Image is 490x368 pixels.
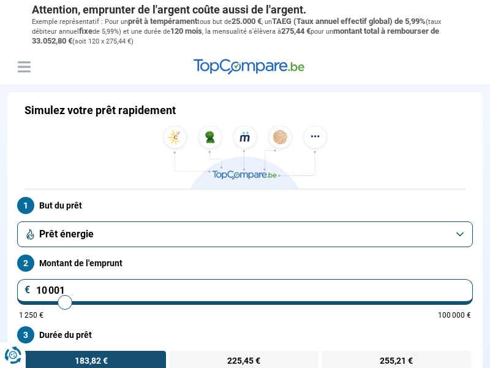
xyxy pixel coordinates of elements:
h1: Simulez votre prêt rapidement [24,104,176,117]
span: 120 mois [170,26,202,36]
span: € [24,285,31,295]
span: TAEG (Taux annuel effectif global) de 5,99% [272,17,426,26]
label: Durée du prêt [17,326,473,343]
span: prêt à tempérament [128,17,197,26]
span: 25.000 € [232,17,262,26]
span: 100 000 € [438,312,471,319]
button: Menu [15,58,33,76]
img: TopCompare.be [159,126,331,189]
p: Attention, emprunter de l'argent coûte aussi de l'argent. [32,3,458,17]
p: Exemple représentatif : Pour un tous but de , un (taux débiteur annuel de 5,99%) et une durée de ... [32,17,458,47]
span: montant total à rembourser de 33.052,80 € [32,26,439,45]
span: Prêt énergie [39,228,94,241]
button: Prêt énergie [17,221,473,247]
label: But du prêt [17,197,473,214]
span: fixe [79,26,92,36]
span: 225,45 € [227,356,260,365]
label: Montant de l'emprunt [17,255,473,272]
span: 255,21 € [380,356,413,365]
img: TopCompare [194,59,304,75]
span: 1 250 € [19,312,43,319]
span: 275,44 € [281,26,311,36]
span: 183,82 € [75,356,108,365]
